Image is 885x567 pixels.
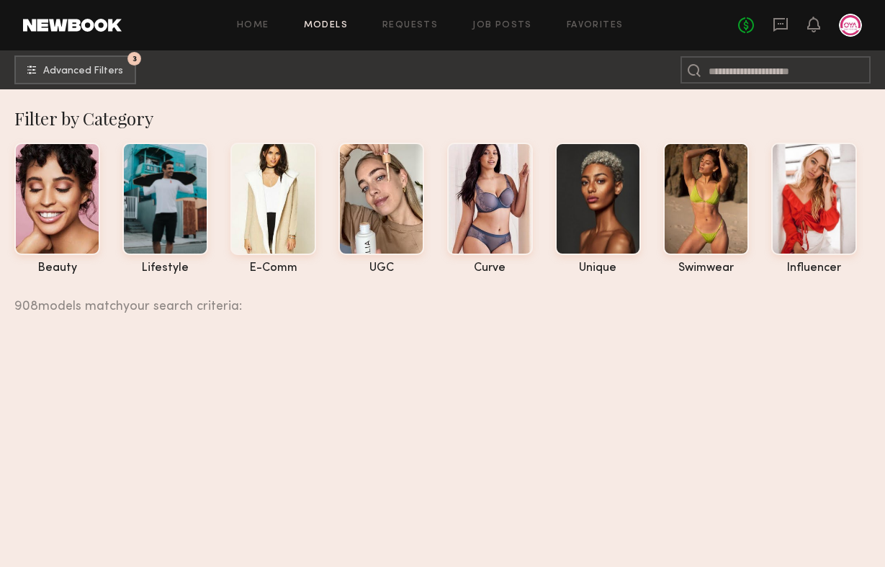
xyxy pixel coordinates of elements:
a: Models [304,21,348,30]
div: UGC [338,262,424,274]
button: 3Advanced Filters [14,55,136,84]
span: 3 [132,55,137,62]
div: Filter by Category [14,107,885,130]
a: Requests [382,21,438,30]
div: beauty [14,262,100,274]
div: unique [555,262,641,274]
div: swimwear [663,262,749,274]
a: Favorites [567,21,624,30]
div: lifestyle [122,262,208,274]
span: Advanced Filters [43,66,123,76]
div: e-comm [230,262,316,274]
a: Job Posts [472,21,532,30]
div: influencer [771,262,857,274]
div: curve [447,262,533,274]
div: 908 models match your search criteria: [14,283,873,313]
a: Home [237,21,269,30]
